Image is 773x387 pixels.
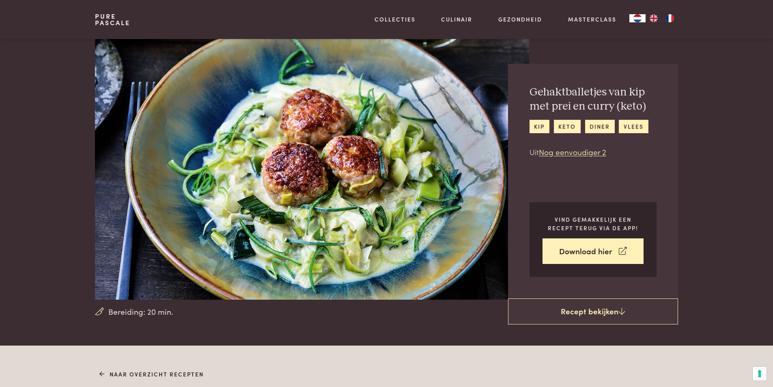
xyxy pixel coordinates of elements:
[662,14,678,22] a: FR
[646,14,662,22] a: EN
[108,306,173,318] span: Bereiding: 20 min.
[95,13,130,26] a: PurePascale
[530,120,549,133] a: kip
[619,120,648,133] a: vlees
[539,146,606,157] a: Nog eenvoudiger 2
[646,14,678,22] ul: Language list
[629,14,646,22] a: NL
[498,15,542,24] a: Gezondheid
[530,85,657,113] h2: Gehaktballetjes van kip met prei en curry (keto)
[629,14,678,22] aside: Language selected: Nederlands
[441,15,472,24] a: Culinair
[568,15,616,24] a: Masterclass
[543,215,644,232] p: Vind gemakkelijk een recept terug via de app!
[554,120,581,133] a: keto
[95,39,529,300] img: Gehaktballetjes van kip met prei en curry (keto)
[508,298,678,324] a: Recept bekijken
[753,367,767,381] button: Uw voorkeuren voor toestemming voor trackingtechnologieën
[629,14,646,22] div: Language
[543,238,644,264] a: Download hier
[585,120,615,133] a: diner
[530,146,657,158] p: Uit
[375,15,416,24] a: Collecties
[99,370,204,378] a: Naar overzicht recepten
